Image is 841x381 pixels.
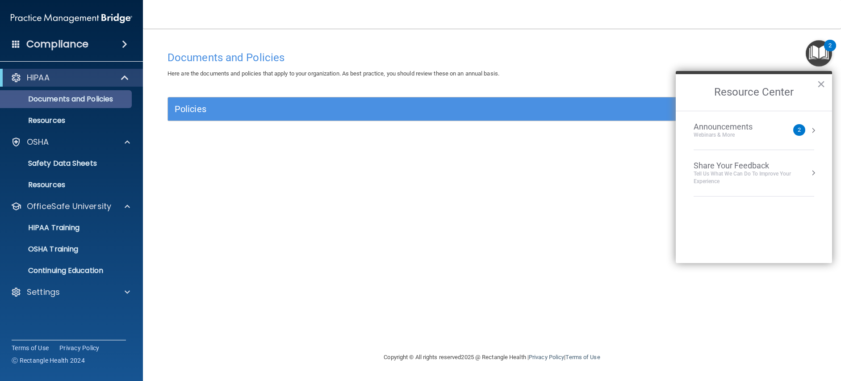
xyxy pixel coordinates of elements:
a: Privacy Policy [59,343,100,352]
div: Tell Us What We Can Do to Improve Your Experience [694,170,814,185]
span: Here are the documents and policies that apply to your organization. As best practice, you should... [167,70,499,77]
p: Resources [6,116,128,125]
div: Resource Center [676,71,832,263]
p: Documents and Policies [6,95,128,104]
a: OSHA [11,137,130,147]
p: HIPAA Training [6,223,79,232]
a: Policies [175,102,809,116]
p: OSHA [27,137,49,147]
h2: Resource Center [676,74,832,111]
button: Close [817,77,825,91]
span: Ⓒ Rectangle Health 2024 [12,356,85,365]
div: Copyright © All rights reserved 2025 @ Rectangle Health | | [329,343,655,372]
p: HIPAA [27,72,50,83]
p: OSHA Training [6,245,78,254]
div: 2 [828,46,832,57]
div: Announcements [694,122,770,132]
a: HIPAA [11,72,130,83]
p: Continuing Education [6,266,128,275]
h5: Policies [175,104,647,114]
button: Open Resource Center, 2 new notifications [806,40,832,67]
h4: Compliance [26,38,88,50]
p: OfficeSafe University [27,201,111,212]
a: Terms of Use [12,343,49,352]
p: Settings [27,287,60,297]
a: Settings [11,287,130,297]
h4: Documents and Policies [167,52,816,63]
a: Privacy Policy [529,354,564,360]
p: Resources [6,180,128,189]
a: OfficeSafe University [11,201,130,212]
img: PMB logo [11,9,132,27]
a: Terms of Use [565,354,600,360]
div: Share Your Feedback [694,161,814,171]
div: Webinars & More [694,131,770,139]
p: Safety Data Sheets [6,159,128,168]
